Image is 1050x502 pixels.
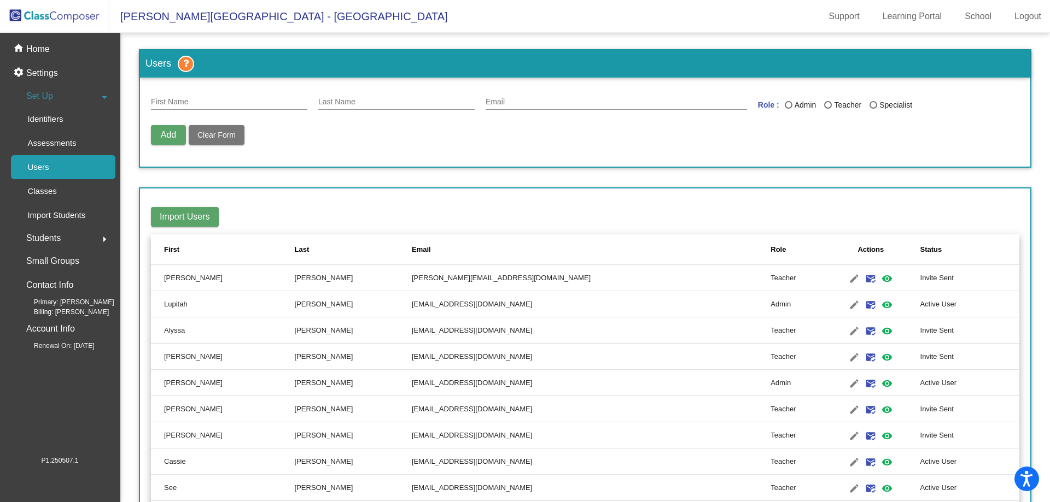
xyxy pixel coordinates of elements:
[864,351,877,364] mat-icon: mark_email_read
[151,207,219,227] button: Import Users
[318,98,475,107] input: Last Name
[151,265,295,291] td: [PERSON_NAME]
[412,370,771,396] td: [EMAIL_ADDRESS][DOMAIN_NAME]
[785,99,920,114] mat-radio-group: Last Name
[920,370,1019,396] td: Active User
[295,422,412,448] td: [PERSON_NAME]
[16,297,114,307] span: Primary: [PERSON_NAME]
[848,482,861,495] mat-icon: edit
[848,298,861,311] mat-icon: edit
[771,244,821,255] div: Role
[920,475,1019,501] td: Active User
[880,324,894,338] mat-icon: visibility
[864,429,877,442] mat-icon: mark_email_read
[412,422,771,448] td: [EMAIL_ADDRESS][DOMAIN_NAME]
[412,244,771,255] div: Email
[771,244,786,255] div: Role
[920,422,1019,448] td: Invite Sent
[109,8,448,25] span: [PERSON_NAME][GEOGRAPHIC_DATA] - [GEOGRAPHIC_DATA]
[295,317,412,344] td: [PERSON_NAME]
[880,482,894,495] mat-icon: visibility
[26,43,50,56] p: Home
[771,291,821,317] td: Admin
[864,403,877,416] mat-icon: mark_email_read
[295,291,412,317] td: [PERSON_NAME]
[151,370,295,396] td: [PERSON_NAME]
[151,125,186,145] button: Add
[1006,8,1050,25] a: Logout
[151,317,295,344] td: Alyssa
[16,307,109,317] span: Billing: [PERSON_NAME]
[13,67,26,80] mat-icon: settings
[295,448,412,475] td: [PERSON_NAME]
[151,448,295,475] td: Cassie
[771,265,821,291] td: Teacher
[771,448,821,475] td: Teacher
[151,396,295,422] td: [PERSON_NAME]
[151,422,295,448] td: [PERSON_NAME]
[792,99,816,111] div: Admin
[864,324,877,338] mat-icon: mark_email_read
[920,265,1019,291] td: Invite Sent
[864,482,877,495] mat-icon: mark_email_read
[26,277,73,293] p: Contact Info
[771,370,821,396] td: Admin
[26,231,61,246] span: Students
[161,130,176,139] span: Add
[412,317,771,344] td: [EMAIL_ADDRESS][DOMAIN_NAME]
[164,244,179,255] div: First
[920,344,1019,370] td: Invite Sent
[26,88,53,104] span: Set Up
[412,291,771,317] td: [EMAIL_ADDRESS][DOMAIN_NAME]
[26,67,58,80] p: Settings
[877,99,912,111] div: Specialist
[164,244,295,255] div: First
[412,265,771,291] td: [PERSON_NAME][EMAIL_ADDRESS][DOMAIN_NAME]
[98,91,111,104] mat-icon: arrow_drop_down
[27,185,56,198] p: Classes
[920,291,1019,317] td: Active User
[295,344,412,370] td: [PERSON_NAME]
[13,43,26,56] mat-icon: home
[295,396,412,422] td: [PERSON_NAME]
[848,351,861,364] mat-icon: edit
[189,125,244,145] button: Clear Form
[864,272,877,285] mat-icon: mark_email_read
[920,244,1006,255] div: Status
[848,456,861,469] mat-icon: edit
[880,403,894,416] mat-icon: visibility
[771,317,821,344] td: Teacher
[295,244,310,255] div: Last
[771,422,821,448] td: Teacher
[27,209,85,222] p: Import Students
[848,429,861,442] mat-icon: edit
[412,448,771,475] td: [EMAIL_ADDRESS][DOMAIN_NAME]
[848,403,861,416] mat-icon: edit
[26,321,75,336] p: Account Info
[140,50,1030,78] h3: Users
[920,244,942,255] div: Status
[848,272,861,285] mat-icon: edit
[295,244,412,255] div: Last
[771,475,821,501] td: Teacher
[295,475,412,501] td: [PERSON_NAME]
[26,253,79,269] p: Small Groups
[771,396,821,422] td: Teacher
[864,377,877,390] mat-icon: mark_email_read
[151,344,295,370] td: [PERSON_NAME]
[160,212,210,221] span: Import Users
[412,475,771,501] td: [EMAIL_ADDRESS][DOMAIN_NAME]
[874,8,951,25] a: Learning Portal
[27,161,49,174] p: Users
[412,396,771,422] td: [EMAIL_ADDRESS][DOMAIN_NAME]
[920,396,1019,422] td: Invite Sent
[151,475,295,501] td: See
[98,233,111,246] mat-icon: arrow_right
[848,324,861,338] mat-icon: edit
[771,344,821,370] td: Teacher
[820,8,868,25] a: Support
[880,351,894,364] mat-icon: visibility
[880,298,894,311] mat-icon: visibility
[864,298,877,311] mat-icon: mark_email_read
[151,98,307,107] input: First Name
